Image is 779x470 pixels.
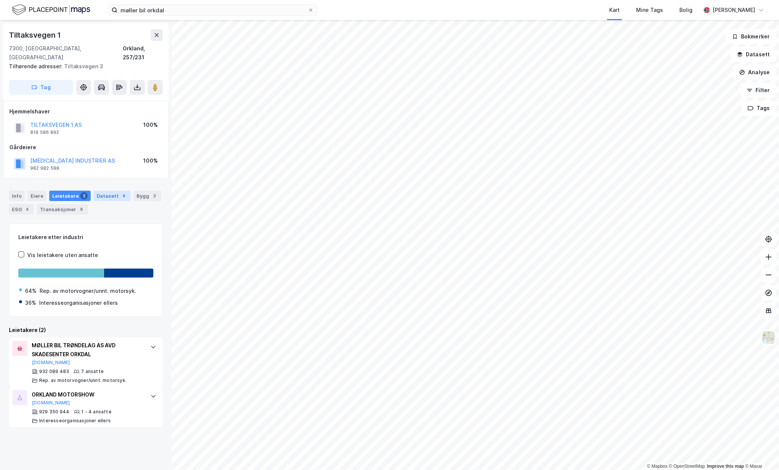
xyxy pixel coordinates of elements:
button: Filter [740,83,776,98]
button: Bokmerker [726,29,776,44]
div: ESG [9,204,34,214]
div: Kart [609,6,620,15]
div: 8 [78,206,85,213]
div: 929 350 944 [39,409,69,415]
div: 982 982 588 [30,165,59,171]
div: Gårdeiere [9,143,162,152]
div: 1 - 4 ansatte [81,409,112,415]
input: Søk på adresse, matrikkel, gårdeiere, leietakere eller personer [118,4,308,16]
button: Tags [741,101,776,116]
div: Interesseorganisasjoner ellers [39,298,118,307]
div: 932 089 483 [39,369,69,375]
div: 64% [25,286,37,295]
div: 3 [151,192,158,200]
a: OpenStreetMap [669,464,705,469]
div: Bygg [134,191,161,201]
div: 4 [24,206,31,213]
div: Transaksjoner [37,204,88,214]
div: Orkland, 257/231 [123,44,163,62]
div: 100% [143,156,158,165]
div: MØLLER BIL TRØNDELAG AS AVD SKADESENTER ORKDAL [32,341,143,359]
div: Leietakere (2) [9,326,163,335]
div: 4 [120,192,128,200]
a: Improve this map [707,464,744,469]
div: Rep. av motorvogner/unnt. motorsyk. [40,286,136,295]
span: Tilhørende adresser: [9,63,64,69]
div: Tiltaksvegen 1 [9,29,62,41]
img: logo.f888ab2527a4732fd821a326f86c7f29.svg [12,3,90,16]
button: [DOMAIN_NAME] [32,360,70,366]
div: 36% [25,298,36,307]
div: 2 [80,192,88,200]
div: ORKLAND MOTORSHOW [32,390,143,399]
iframe: Chat Widget [742,434,779,470]
div: Interesseorganisasjoner ellers [39,418,111,424]
div: Bolig [679,6,692,15]
div: Rep. av motorvogner/unnt. motorsyk. [39,377,126,383]
button: [DOMAIN_NAME] [32,400,70,406]
button: Tag [9,80,73,95]
div: 818 586 892 [30,129,59,135]
div: Leietakere etter industri [18,233,153,242]
div: Tiltaksvegen 3 [9,62,157,71]
div: Mine Tags [636,6,663,15]
div: 7300, [GEOGRAPHIC_DATA], [GEOGRAPHIC_DATA] [9,44,123,62]
div: 100% [143,120,158,129]
div: Info [9,191,25,201]
div: Hjemmelshaver [9,107,162,116]
div: Leietakere [49,191,91,201]
div: 7 ansatte [81,369,104,375]
button: Datasett [730,47,776,62]
div: Eiere [28,191,46,201]
div: Datasett [94,191,131,201]
img: Z [761,330,776,345]
a: Mapbox [647,464,667,469]
div: [PERSON_NAME] [713,6,755,15]
div: Vis leietakere uten ansatte [27,251,98,260]
button: Analyse [733,65,776,80]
